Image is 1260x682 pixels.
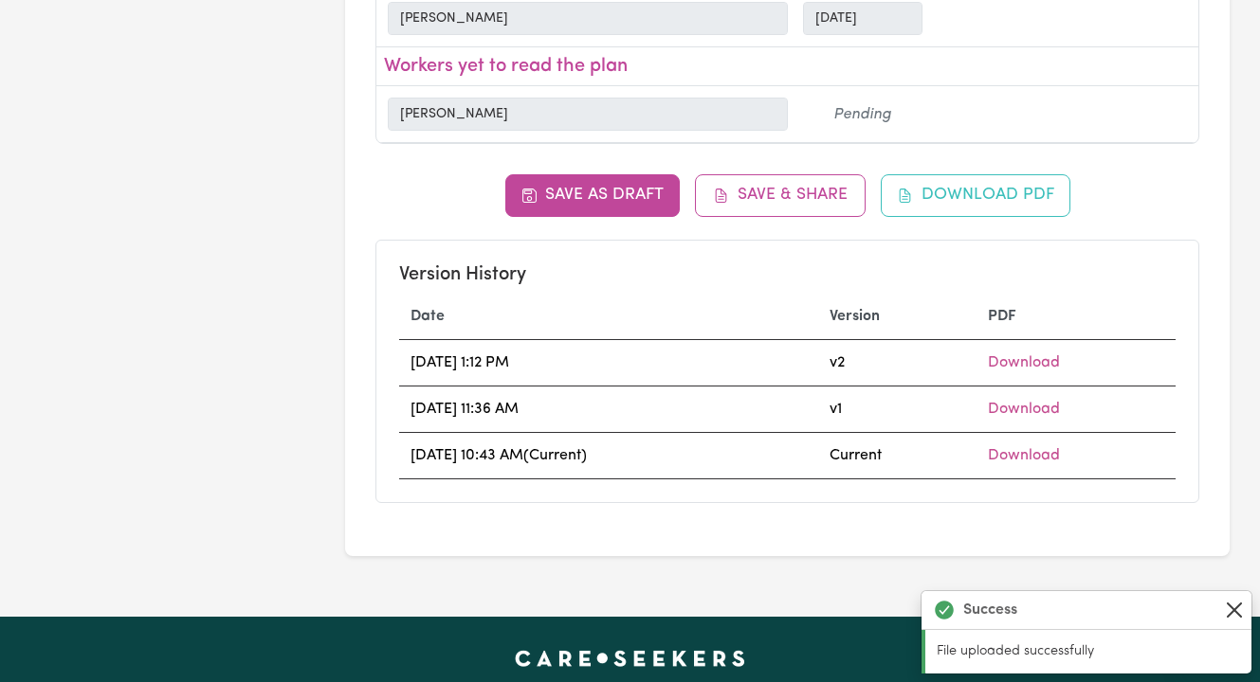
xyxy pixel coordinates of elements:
[399,386,818,432] td: [DATE] 11:36 AM
[818,386,976,432] td: v 1
[399,339,818,386] td: [DATE] 1:12 PM
[833,103,891,126] span: Pending
[988,448,1060,463] a: Download
[818,432,976,478] td: Current
[399,294,818,340] th: Date
[399,432,818,478] td: [DATE] 10:43 AM (Current)
[515,651,745,666] a: Careseekers home page
[988,355,1060,370] a: Download
[881,174,1070,216] button: Download PDF
[1223,599,1246,621] button: Close
[818,339,976,386] td: v 2
[399,263,1176,286] h5: Version History
[963,599,1017,621] strong: Success
[384,55,1191,78] h3: Workers yet to read the plan
[977,294,1177,340] th: PDF
[937,641,1240,662] p: File uploaded successfully
[988,402,1060,417] a: Download
[818,294,976,340] th: Version
[695,174,866,216] button: Save & Share
[505,174,681,216] button: Save as Draft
